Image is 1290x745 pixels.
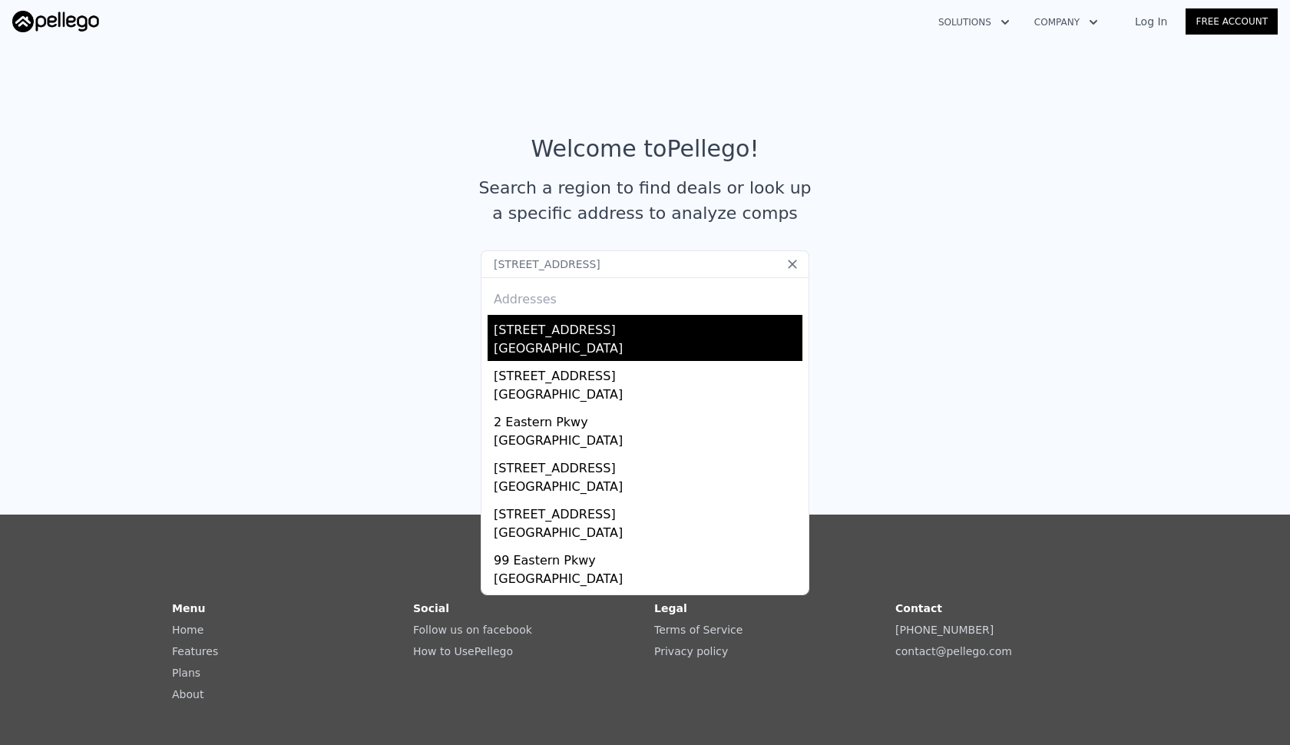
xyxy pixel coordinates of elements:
[172,602,205,614] strong: Menu
[494,545,802,570] div: 99 Eastern Pkwy
[494,499,802,524] div: [STREET_ADDRESS]
[172,624,203,636] a: Home
[494,315,802,339] div: [STREET_ADDRESS]
[12,11,99,32] img: Pellego
[172,688,203,700] a: About
[494,453,802,478] div: [STREET_ADDRESS]
[654,624,743,636] a: Terms of Service
[494,432,802,453] div: [GEOGRAPHIC_DATA]
[895,645,1012,657] a: contact@pellego.com
[494,386,802,407] div: [GEOGRAPHIC_DATA]
[413,645,513,657] a: How to UsePellego
[531,135,759,163] div: Welcome to Pellego !
[172,667,200,679] a: Plans
[494,361,802,386] div: [STREET_ADDRESS]
[494,407,802,432] div: 2 Eastern Pkwy
[172,645,218,657] a: Features
[473,175,817,226] div: Search a region to find deals or look up a specific address to analyze comps
[654,645,728,657] a: Privacy policy
[654,602,687,614] strong: Legal
[1022,8,1110,36] button: Company
[1116,14,1186,29] a: Log In
[488,278,802,315] div: Addresses
[895,602,942,614] strong: Contact
[1186,8,1278,35] a: Free Account
[413,602,449,614] strong: Social
[494,570,802,591] div: [GEOGRAPHIC_DATA]
[413,624,532,636] a: Follow us on facebook
[494,591,802,616] div: [STREET_ADDRESS]
[494,524,802,545] div: [GEOGRAPHIC_DATA]
[895,624,994,636] a: [PHONE_NUMBER]
[494,339,802,361] div: [GEOGRAPHIC_DATA]
[481,250,809,278] input: Search an address or region...
[494,478,802,499] div: [GEOGRAPHIC_DATA]
[926,8,1022,36] button: Solutions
